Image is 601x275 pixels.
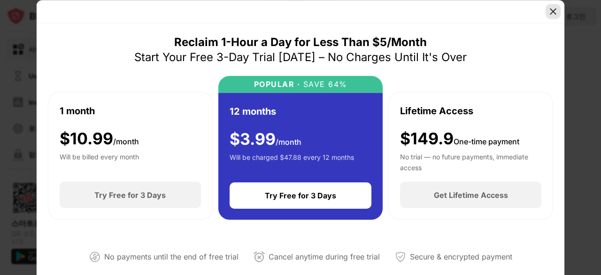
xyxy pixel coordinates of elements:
span: /month [113,136,139,146]
div: Will be charged $47.88 every 12 months [230,152,354,171]
div: $ 3.99 [230,129,301,149]
div: No trial — no future payments, immediate access [400,152,541,171]
img: cancel-anytime [254,251,265,262]
div: 1 month [60,103,95,118]
div: Get Lifetime Access [434,190,508,200]
span: /month [276,137,301,146]
div: Start Your Free 3-Day Trial [DATE] – No Charges Until It's Over [134,49,467,64]
div: Cancel anytime during free trial [269,250,380,264]
div: Try Free for 3 Days [265,191,336,200]
div: SAVE 64% [300,79,347,88]
div: $ 10.99 [60,129,139,148]
div: 12 months [230,104,276,118]
div: $149.9 [400,129,519,148]
img: secured-payment [395,251,406,262]
div: No payments until the end of free trial [104,250,239,264]
span: One-time payment [454,136,519,146]
div: Try Free for 3 Days [94,190,166,200]
div: Reclaim 1-Hour a Day for Less Than $5/Month [174,34,427,49]
div: Will be billed every month [60,152,139,171]
img: not-paying [89,251,100,262]
div: Secure & encrypted payment [410,250,512,264]
div: POPULAR · [254,79,300,88]
div: Lifetime Access [400,103,473,118]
